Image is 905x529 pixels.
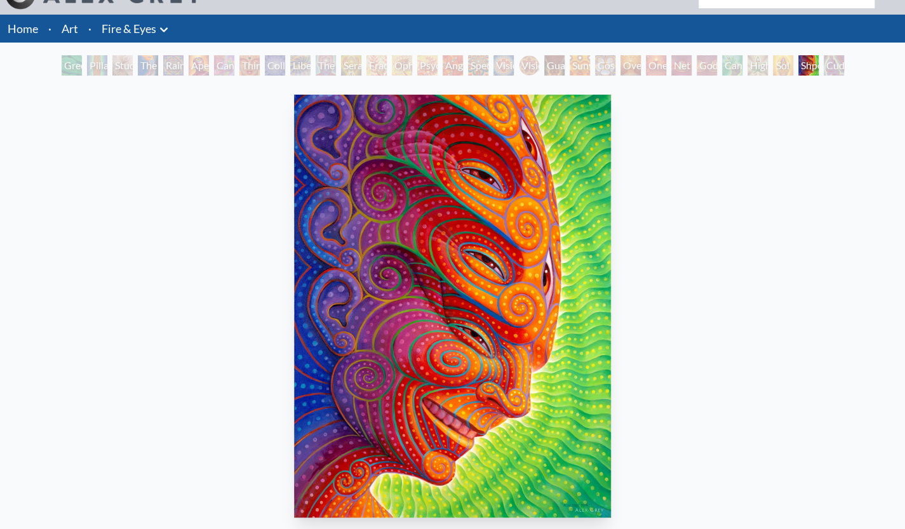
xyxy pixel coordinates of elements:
[798,55,819,76] div: Shpongled
[519,55,539,76] div: Vision Crystal Tondo
[417,55,438,76] div: Psychomicrograph of a Fractal Paisley Cherub Feather Tip
[290,55,311,76] div: Liberation Through Seeing
[62,20,78,37] a: Art
[544,55,565,76] div: Guardian of Infinite Vision
[620,55,641,76] div: Oversoul
[138,55,158,76] div: The Torch
[8,22,38,36] a: Home
[747,55,768,76] div: Higher Vision
[671,55,692,76] div: Net of Being
[87,55,107,76] div: Pillar of Awareness
[294,95,611,518] img: Shpongled-2015-Alex-Grey-watermarked.jpeg
[341,55,361,76] div: Seraphic Transport Docking on the Third Eye
[112,55,133,76] div: Study for the Great Turn
[189,55,209,76] div: Aperture
[366,55,387,76] div: Fractal Eyes
[697,55,717,76] div: Godself
[316,55,336,76] div: The Seer
[824,55,844,76] div: Cuddle
[595,55,615,76] div: Cosmic Elf
[493,55,514,76] div: Vision Crystal
[443,55,463,76] div: Angel Skin
[722,55,742,76] div: Cannafist
[265,55,285,76] div: Collective Vision
[62,55,82,76] div: Green Hand
[646,55,666,76] div: One
[468,55,488,76] div: Spectral Lotus
[214,55,234,76] div: Cannabis Sutra
[43,15,57,43] li: ·
[392,55,412,76] div: Ophanic Eyelash
[570,55,590,76] div: Sunyata
[163,55,184,76] div: Rainbow Eye Ripple
[239,55,260,76] div: Third Eye Tears of Joy
[102,20,156,37] a: Fire & Eyes
[83,15,97,43] li: ·
[773,55,793,76] div: Sol Invictus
